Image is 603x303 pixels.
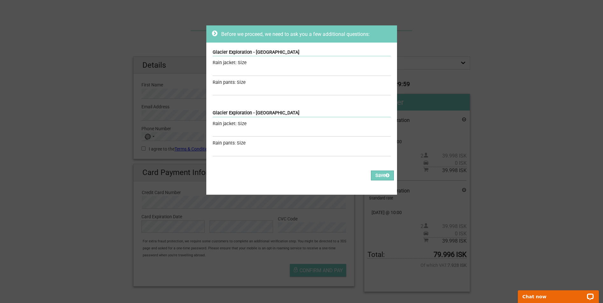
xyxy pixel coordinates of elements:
span: Before we proceed, we need to ask you a few additional questions: [221,31,370,37]
div: Rain jacket: Size [213,120,391,127]
div: Rain pants: Size [213,79,391,86]
div: Glacier Exploration - [GEOGRAPHIC_DATA] [213,110,391,117]
button: Save [371,171,394,180]
div: Glacier Exploration - [GEOGRAPHIC_DATA] [213,49,391,56]
iframe: LiveChat chat widget [514,283,603,303]
div: Rain pants: Size [213,140,391,147]
div: Rain jacket: Size [213,59,391,66]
